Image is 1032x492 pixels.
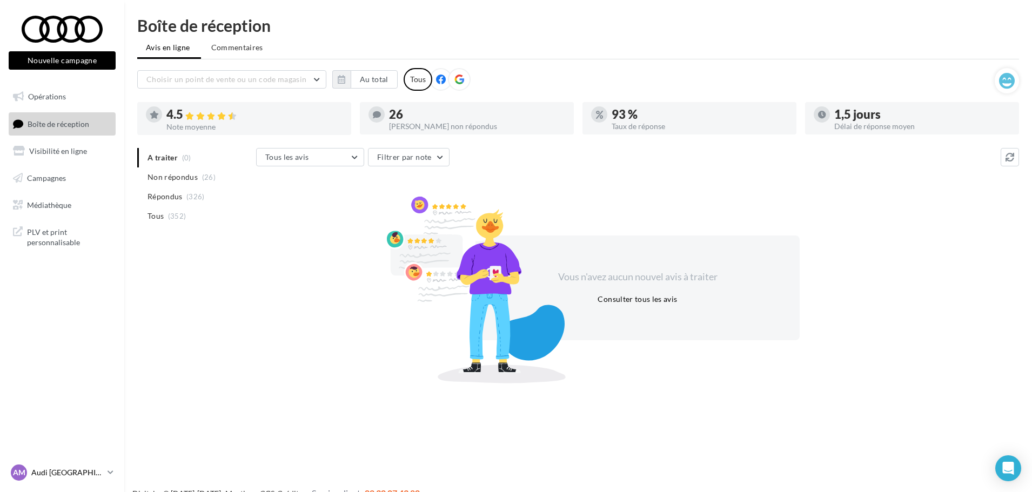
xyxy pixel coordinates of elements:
[27,225,111,248] span: PLV et print personnalisable
[6,220,118,252] a: PLV et print personnalisable
[351,70,398,89] button: Au total
[186,192,205,201] span: (326)
[256,148,364,166] button: Tous les avis
[6,85,118,108] a: Opérations
[612,109,788,120] div: 93 %
[137,70,326,89] button: Choisir un point de vente ou un code magasin
[834,123,1010,130] div: Délai de réponse moyen
[6,140,118,163] a: Visibilité en ligne
[6,112,118,136] a: Boîte de réception
[368,148,450,166] button: Filtrer par note
[137,17,1019,33] div: Boîte de réception
[148,191,183,202] span: Répondus
[332,70,398,89] button: Au total
[166,109,343,121] div: 4.5
[389,109,565,120] div: 26
[28,119,89,128] span: Boîte de réception
[545,270,731,284] div: Vous n'avez aucun nouvel avis à traiter
[166,123,343,131] div: Note moyenne
[834,109,1010,120] div: 1,5 jours
[148,172,198,183] span: Non répondus
[9,462,116,483] a: AM Audi [GEOGRAPHIC_DATA]
[9,51,116,70] button: Nouvelle campagne
[593,293,681,306] button: Consulter tous les avis
[13,467,25,478] span: AM
[168,212,186,220] span: (352)
[265,152,309,161] span: Tous les avis
[995,455,1021,481] div: Open Intercom Messenger
[389,123,565,130] div: [PERSON_NAME] non répondus
[202,173,216,181] span: (26)
[27,173,66,183] span: Campagnes
[404,68,432,91] div: Tous
[211,43,263,52] span: Commentaires
[31,467,103,478] p: Audi [GEOGRAPHIC_DATA]
[28,92,66,101] span: Opérations
[148,211,164,221] span: Tous
[612,123,788,130] div: Taux de réponse
[146,75,306,84] span: Choisir un point de vente ou un code magasin
[29,146,87,156] span: Visibilité en ligne
[6,167,118,190] a: Campagnes
[27,200,71,209] span: Médiathèque
[6,194,118,217] a: Médiathèque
